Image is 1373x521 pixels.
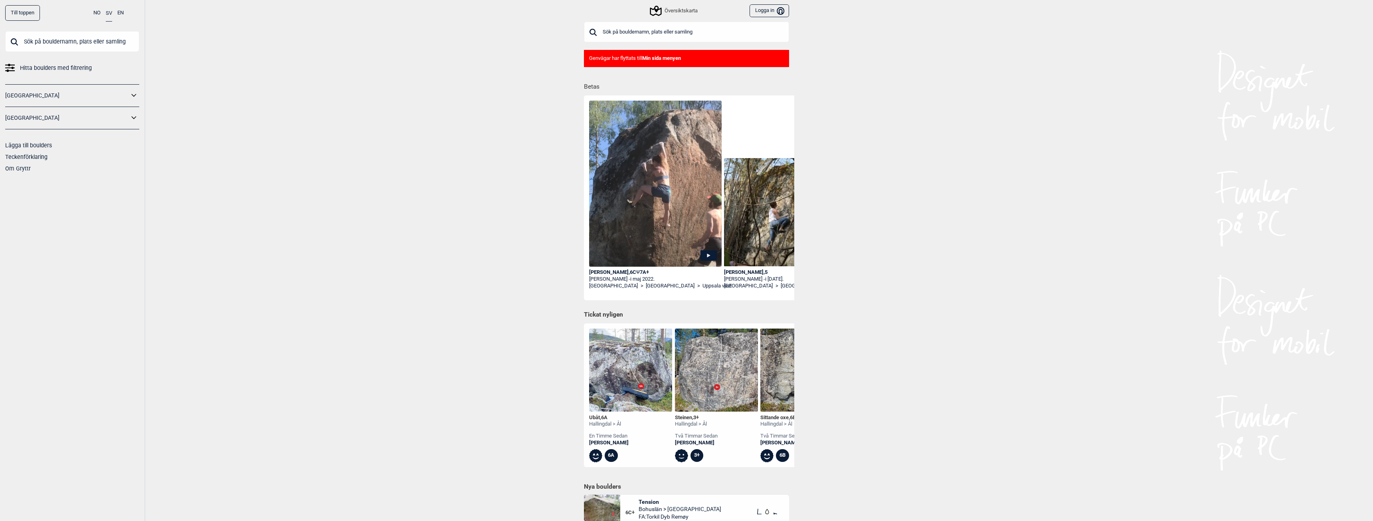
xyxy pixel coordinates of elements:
span: 6B [790,414,796,420]
img: Ubat [589,329,672,412]
div: två timmar sedan [675,433,718,440]
a: Teckenförklaring [5,154,47,160]
div: [PERSON_NAME] , 5 [724,269,857,276]
div: [PERSON_NAME] , 6C 7A+ [589,269,722,276]
span: > [641,283,643,289]
div: Steinen , [675,414,718,421]
div: en timme sedan [589,433,629,440]
div: två timmar sedan [760,433,803,440]
img: Sittande oxe 230521 [760,329,843,412]
a: Lägga till boulders [5,142,52,149]
span: > [776,283,778,289]
a: [PERSON_NAME] [760,440,803,446]
span: Hitta boulders med filtrering [20,62,92,74]
img: Steinen [675,329,758,412]
button: Logga in [750,4,789,18]
span: Bohuslän > [GEOGRAPHIC_DATA] [639,505,721,513]
span: FA: Torkil Dyb Remøy [639,513,721,520]
span: > [697,283,700,289]
a: Uppsala väst [702,283,732,289]
b: Min sida menyen [642,55,681,61]
a: [PERSON_NAME] [589,440,629,446]
input: Sök på bouldernamn, plats eller samling [5,31,139,52]
span: 6C+ [625,509,639,516]
div: Hallingdal > Ål [589,421,629,428]
img: Christina pa Anders slab [724,158,857,266]
div: Översiktskarta [651,6,698,16]
span: 6A [601,414,607,420]
a: Om Gryttr [5,165,31,172]
img: Christina pa Narvaro [589,101,722,288]
div: 3+ [690,449,704,462]
a: [PERSON_NAME] [675,440,718,446]
div: 6B [776,449,789,462]
button: EN [117,5,124,21]
a: Hitta boulders med filtrering [5,62,139,74]
a: [GEOGRAPHIC_DATA] [781,283,829,289]
span: Tension [639,498,721,505]
h1: Tickat nyligen [584,311,789,319]
div: Ubåt , [589,414,629,421]
button: NO [93,5,101,21]
span: 3+ [693,414,699,420]
div: [PERSON_NAME] - [589,276,722,283]
div: [PERSON_NAME] - [724,276,857,283]
a: [GEOGRAPHIC_DATA] [724,283,773,289]
a: [GEOGRAPHIC_DATA] [646,283,694,289]
div: Till toppen [5,5,40,21]
h1: Betas [584,77,794,91]
div: Genvägar har flyttats till [584,50,789,67]
a: [GEOGRAPHIC_DATA] [5,90,129,101]
div: Hallingdal > Ål [760,421,803,428]
a: [GEOGRAPHIC_DATA] [589,283,638,289]
div: Sittande oxe , [760,414,803,421]
input: Sök på bouldernamn, plats eller samling [584,22,789,42]
button: SV [106,5,112,22]
div: Hallingdal > Ål [675,421,718,428]
h1: Nya boulders [584,483,789,491]
span: Ψ [636,269,640,275]
span: i [DATE]. [765,276,783,282]
div: 6A [605,449,618,462]
span: i maj 2022. [630,276,655,282]
a: [GEOGRAPHIC_DATA] [5,112,129,124]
